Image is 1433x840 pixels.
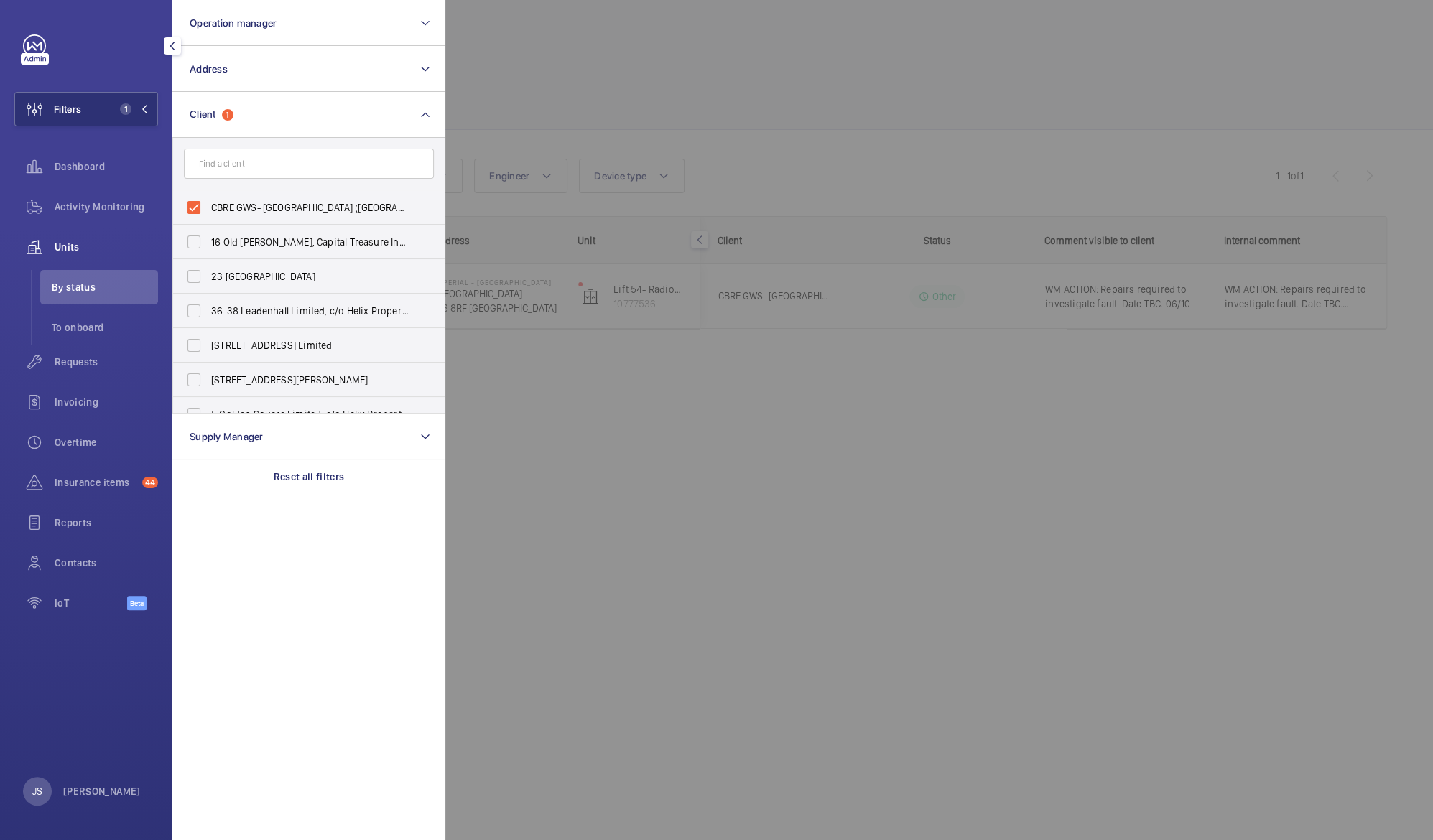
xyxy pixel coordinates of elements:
[55,200,158,214] span: Activity Monitoring
[52,280,158,294] span: By status
[127,596,147,610] span: Beta
[14,92,158,126] button: Filters1
[55,355,158,369] span: Requests
[52,320,158,335] span: To onboard
[32,784,42,798] p: JS
[54,102,81,116] span: Filters
[55,395,158,409] span: Invoicing
[55,515,158,530] span: Reports
[63,784,141,798] p: [PERSON_NAME]
[55,159,158,174] span: Dashboard
[55,435,158,449] span: Overtime
[55,240,158,254] span: Units
[142,477,158,488] span: 44
[55,475,136,490] span: Insurance items
[55,556,158,570] span: Contacts
[120,103,131,115] span: 1
[55,596,127,610] span: IoT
